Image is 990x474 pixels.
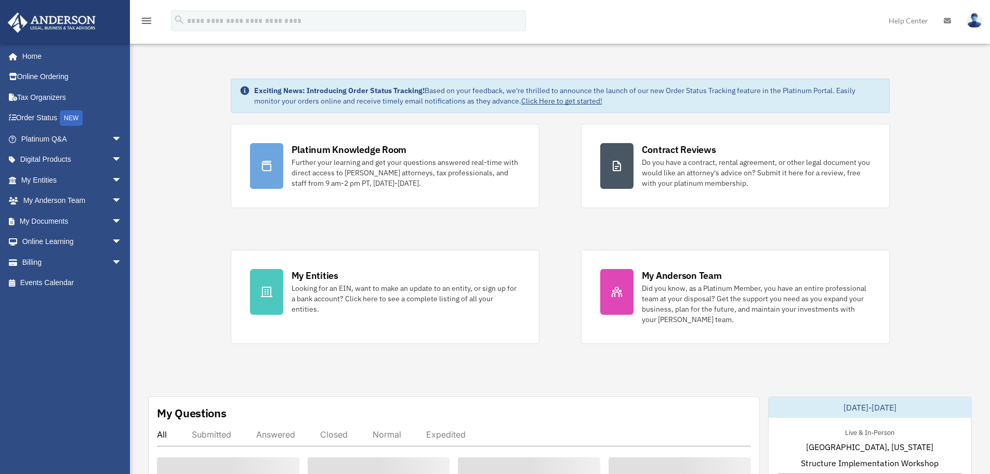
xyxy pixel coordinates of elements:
a: Platinum Q&Aarrow_drop_down [7,129,138,149]
img: Anderson Advisors Platinum Portal [5,12,99,33]
div: Closed [320,429,348,440]
span: arrow_drop_down [112,232,133,253]
a: My Entities Looking for an EIN, want to make an update to an entity, or sign up for a bank accoun... [231,250,539,344]
img: User Pic [967,13,982,28]
a: Order StatusNEW [7,108,138,129]
i: search [174,14,185,25]
span: arrow_drop_down [112,190,133,212]
i: menu [140,15,153,27]
div: All [157,429,167,440]
a: Platinum Knowledge Room Further your learning and get your questions answered real-time with dire... [231,124,539,208]
strong: Exciting News: Introducing Order Status Tracking! [254,86,425,95]
a: Events Calendar [7,273,138,293]
div: NEW [60,110,83,126]
div: Submitted [192,429,231,440]
div: Further your learning and get your questions answered real-time with direct access to [PERSON_NAM... [292,157,520,188]
div: Contract Reviews [642,143,716,156]
span: [GEOGRAPHIC_DATA], [US_STATE] [806,441,933,453]
div: Normal [373,429,401,440]
span: arrow_drop_down [112,252,133,273]
span: arrow_drop_down [112,211,133,232]
a: My Anderson Team Did you know, as a Platinum Member, you have an entire professional team at your... [581,250,890,344]
a: My Entitiesarrow_drop_down [7,170,138,190]
a: Tax Organizers [7,87,138,108]
div: Expedited [426,429,466,440]
div: Looking for an EIN, want to make an update to an entity, or sign up for a bank account? Click her... [292,283,520,314]
a: Home [7,46,133,67]
div: Based on your feedback, we're thrilled to announce the launch of our new Order Status Tracking fe... [254,85,881,106]
a: Online Ordering [7,67,138,87]
a: Digital Productsarrow_drop_down [7,149,138,170]
a: menu [140,18,153,27]
span: arrow_drop_down [112,129,133,150]
a: Online Learningarrow_drop_down [7,232,138,252]
div: [DATE]-[DATE] [769,397,971,418]
a: My Documentsarrow_drop_down [7,211,138,232]
div: My Entities [292,269,338,282]
a: Contract Reviews Do you have a contract, rental agreement, or other legal document you would like... [581,124,890,208]
a: Click Here to get started! [521,96,602,106]
div: My Questions [157,405,227,421]
span: arrow_drop_down [112,170,133,191]
span: Structure Implementation Workshop [801,457,939,469]
span: arrow_drop_down [112,149,133,171]
div: My Anderson Team [642,269,722,282]
div: Live & In-Person [837,426,903,437]
a: Billingarrow_drop_down [7,252,138,273]
div: Platinum Knowledge Room [292,143,407,156]
a: My Anderson Teamarrow_drop_down [7,190,138,211]
div: Answered [256,429,295,440]
div: Do you have a contract, rental agreement, or other legal document you would like an attorney's ad... [642,157,870,188]
div: Did you know, as a Platinum Member, you have an entire professional team at your disposal? Get th... [642,283,870,325]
